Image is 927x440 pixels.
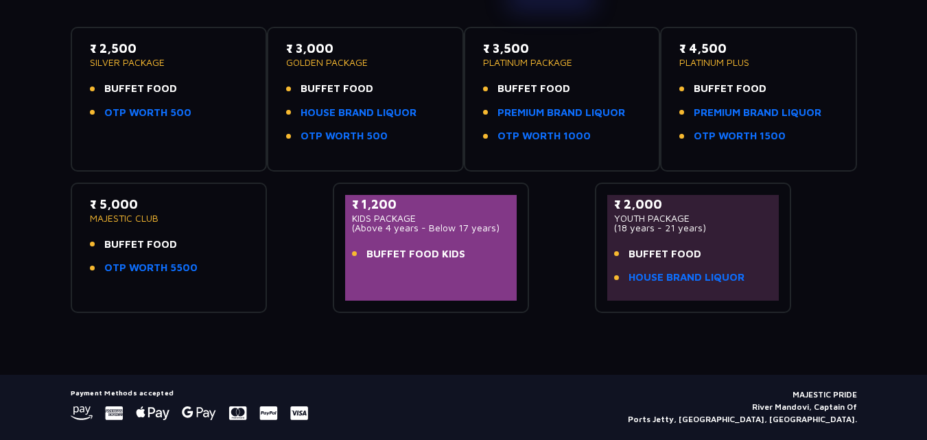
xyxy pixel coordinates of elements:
[497,128,591,144] a: OTP WORTH 1000
[352,195,511,213] p: ₹ 1,200
[614,213,773,223] p: YOUTH PACKAGE
[352,223,511,233] p: (Above 4 years - Below 17 years)
[483,39,642,58] p: ₹ 3,500
[694,105,821,121] a: PREMIUM BRAND LIQUOR
[301,105,416,121] a: HOUSE BRAND LIQUOR
[483,58,642,67] p: PLATINUM PACKAGE
[629,246,701,262] span: BUFFET FOOD
[90,213,248,223] p: MAJESTIC CLUB
[497,81,570,97] span: BUFFET FOOD
[71,389,308,397] h5: Payment Methods accepted
[90,195,248,213] p: ₹ 5,000
[104,105,191,121] a: OTP WORTH 500
[366,246,465,262] span: BUFFET FOOD KIDS
[90,58,248,67] p: SILVER PACKAGE
[614,195,773,213] p: ₹ 2,000
[497,105,625,121] a: PREMIUM BRAND LIQUOR
[286,39,445,58] p: ₹ 3,000
[104,81,177,97] span: BUFFET FOOD
[301,128,388,144] a: OTP WORTH 500
[629,270,744,286] a: HOUSE BRAND LIQUOR
[104,260,198,276] a: OTP WORTH 5500
[90,39,248,58] p: ₹ 2,500
[286,58,445,67] p: GOLDEN PACKAGE
[679,39,838,58] p: ₹ 4,500
[679,58,838,67] p: PLATINUM PLUS
[104,237,177,253] span: BUFFET FOOD
[614,223,773,233] p: (18 years - 21 years)
[628,389,857,426] p: MAJESTIC PRIDE River Mandovi, Captain Of Ports Jetty, [GEOGRAPHIC_DATA], [GEOGRAPHIC_DATA].
[694,81,766,97] span: BUFFET FOOD
[301,81,373,97] span: BUFFET FOOD
[694,128,786,144] a: OTP WORTH 1500
[352,213,511,223] p: KIDS PACKAGE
